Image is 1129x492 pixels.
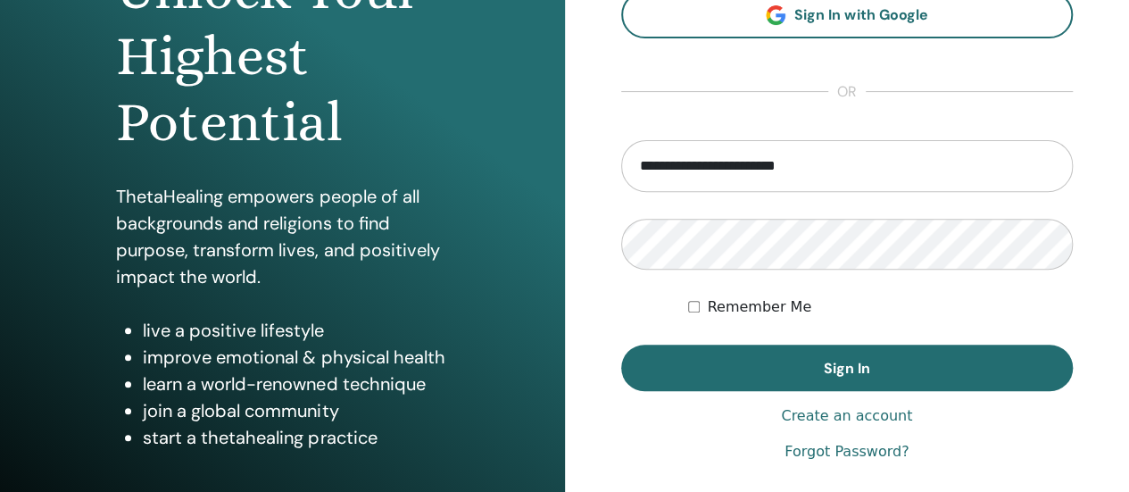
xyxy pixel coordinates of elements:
li: live a positive lifestyle [143,317,448,344]
li: join a global community [143,397,448,424]
a: Create an account [781,405,912,427]
span: Sign In [824,359,870,378]
button: Sign In [621,345,1074,391]
li: start a thetahealing practice [143,424,448,451]
p: ThetaHealing empowers people of all backgrounds and religions to find purpose, transform lives, a... [116,183,448,290]
li: improve emotional & physical health [143,344,448,371]
div: Keep me authenticated indefinitely or until I manually logout [688,296,1073,318]
li: learn a world-renowned technique [143,371,448,397]
span: Sign In with Google [794,5,927,24]
a: Forgot Password? [784,441,909,463]
label: Remember Me [707,296,811,318]
span: or [828,81,866,103]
